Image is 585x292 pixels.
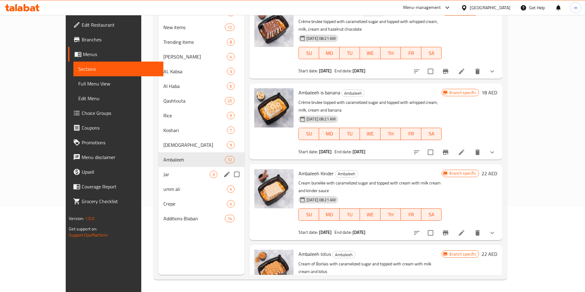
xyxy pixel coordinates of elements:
[298,67,318,75] span: Start date:
[225,156,235,163] div: items
[424,210,439,219] span: SA
[82,168,158,176] span: Upsell
[304,116,338,122] span: [DATE] 08:21 AM
[82,183,158,190] span: Coverage Report
[82,154,158,161] span: Menu disclaimer
[335,170,358,177] span: Ambaleeh
[78,95,158,102] span: Edit Menu
[458,229,465,237] a: Edit menu item
[163,127,227,134] div: Koshari
[254,169,294,208] img: Ambaleeh Kinder
[225,215,235,222] div: items
[227,83,234,89] span: 6
[298,169,334,178] span: Ambaleeh Kinder
[78,80,158,87] span: Full Menu View
[163,38,227,46] span: Trending items
[409,226,424,240] button: sort-choices
[227,82,235,90] div: items
[458,149,465,156] a: Edit menu item
[158,123,244,138] div: Koshari7
[489,229,496,237] svg: Show Choices
[304,197,338,203] span: [DATE] 08:21 AM
[69,214,84,222] span: Version:
[424,129,439,138] span: SA
[304,36,338,41] span: [DATE] 08:21 AM
[403,4,441,11] div: Menu-management
[158,211,244,226] div: Additions Blaban14
[380,47,401,59] button: TH
[73,76,163,91] a: Full Menu View
[319,208,340,221] button: MO
[360,47,380,59] button: WE
[333,251,355,258] span: Ambaleeh
[163,82,227,90] span: Al Haba
[163,97,224,104] span: Qashtouta
[73,91,163,106] a: Edit Menu
[319,148,332,156] b: [DATE]
[298,228,318,236] span: Start date:
[298,260,442,275] p: Cream of Borlais with caramelized sugar and topped with cream with milk cream and lotus
[225,98,234,104] span: 25
[163,141,227,149] span: [DEMOGRAPHIC_DATA]
[298,128,319,140] button: SU
[421,208,442,221] button: SA
[163,185,227,193] div: umm ali
[163,68,227,75] div: AL Kabsa
[470,145,485,160] button: delete
[424,146,437,159] span: Select to update
[334,148,352,156] span: End date:
[301,129,317,138] span: SU
[403,129,419,138] span: FR
[482,8,497,16] h6: 22 AED
[362,129,378,138] span: WE
[68,194,163,209] a: Grocery Checklist
[225,97,235,104] div: items
[482,88,497,97] h6: 18 AED
[163,141,227,149] div: Salankate
[447,170,478,176] span: Branch specific
[227,54,234,60] span: 4
[69,231,108,239] a: Support.OpsPlatform
[335,170,358,178] div: Ambaleeh
[458,68,465,75] a: Edit menu item
[334,228,352,236] span: End date:
[403,210,419,219] span: FR
[254,88,294,127] img: Ambaleeh is banana
[227,201,234,207] span: 4
[342,49,358,58] span: TU
[380,128,401,140] button: TH
[68,165,163,179] a: Upsell
[158,152,244,167] div: Ambaleeh12
[383,129,399,138] span: TH
[322,49,337,58] span: MO
[68,150,163,165] a: Menu disclaimer
[254,250,294,289] img: Ambaleeh lotus
[438,145,453,160] button: Branch-specific-item
[68,32,163,47] a: Branches
[424,65,437,78] span: Select to update
[332,251,355,258] div: Ambaleeh
[158,79,244,93] div: Al Haba6
[158,93,244,108] div: Qashtouta25
[322,129,337,138] span: MO
[298,47,319,59] button: SU
[163,200,227,207] div: Crepe
[158,3,244,228] nav: Menu sections
[68,106,163,120] a: Choice Groups
[227,39,234,45] span: 8
[470,226,485,240] button: delete
[301,210,317,219] span: SU
[403,49,419,58] span: FR
[68,17,163,32] a: Edit Restaurant
[438,226,453,240] button: Branch-specific-item
[334,67,352,75] span: End date:
[210,171,217,178] div: items
[68,47,163,62] a: Menus
[447,251,478,257] span: Branch specific
[68,135,163,150] a: Promotions
[158,182,244,196] div: umm ali4
[82,139,158,146] span: Promotions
